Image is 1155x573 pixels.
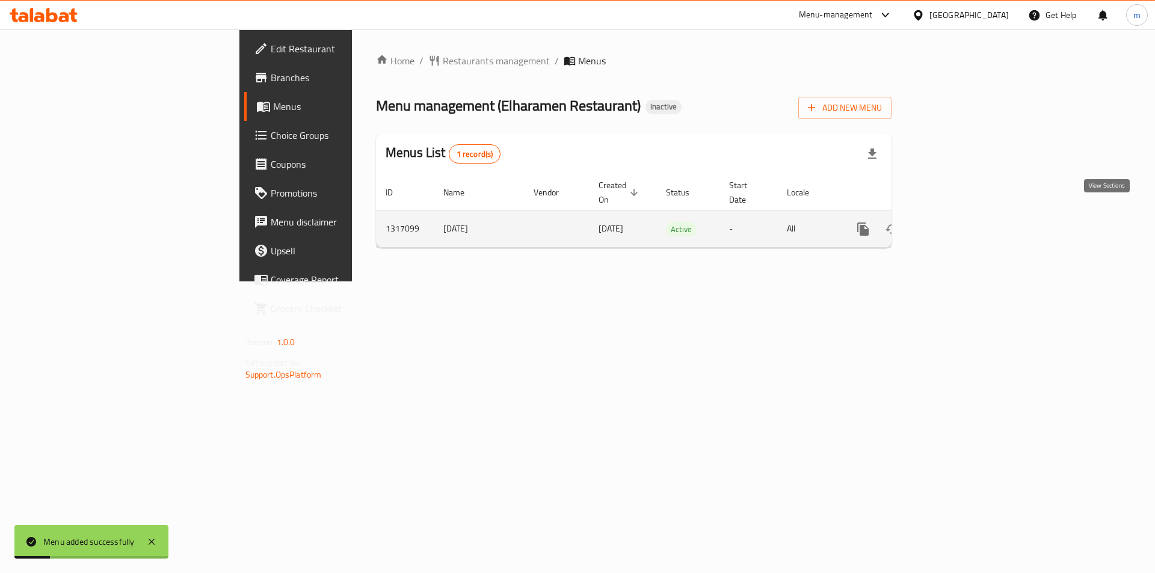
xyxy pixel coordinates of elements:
[244,121,433,150] a: Choice Groups
[277,334,295,350] span: 1.0.0
[386,144,500,164] h2: Menus List
[244,63,433,92] a: Branches
[858,139,887,168] div: Export file
[244,236,433,265] a: Upsell
[599,178,642,207] span: Created On
[244,150,433,179] a: Coupons
[271,157,423,171] span: Coupons
[245,367,322,382] a: Support.OpsPlatform
[799,8,873,22] div: Menu-management
[271,272,423,287] span: Coverage Report
[443,185,480,200] span: Name
[578,54,606,68] span: Menus
[244,294,433,323] a: Grocery Checklist
[43,535,135,548] div: Menu added successfully
[386,185,408,200] span: ID
[271,41,423,56] span: Edit Restaurant
[878,215,907,244] button: Change Status
[244,179,433,207] a: Promotions
[599,221,623,236] span: [DATE]
[271,128,423,142] span: Choice Groups
[245,355,301,370] span: Get support on:
[376,54,892,68] nav: breadcrumb
[376,92,641,119] span: Menu management ( Elharamen Restaurant )
[555,54,559,68] li: /
[273,99,423,114] span: Menus
[245,334,275,350] span: Version:
[244,34,433,63] a: Edit Restaurant
[244,265,433,294] a: Coverage Report
[729,178,763,207] span: Start Date
[666,185,705,200] span: Status
[271,186,423,200] span: Promotions
[244,207,433,236] a: Menu disclaimer
[376,174,974,248] table: enhanced table
[777,210,839,247] td: All
[798,97,892,119] button: Add New Menu
[1133,8,1141,22] span: m
[929,8,1009,22] div: [GEOGRAPHIC_DATA]
[428,54,550,68] a: Restaurants management
[244,92,433,121] a: Menus
[449,144,501,164] div: Total records count
[666,222,697,236] span: Active
[849,215,878,244] button: more
[271,301,423,316] span: Grocery Checklist
[271,215,423,229] span: Menu disclaimer
[443,54,550,68] span: Restaurants management
[787,185,825,200] span: Locale
[645,100,682,114] div: Inactive
[434,210,524,247] td: [DATE]
[808,100,882,115] span: Add New Menu
[271,244,423,258] span: Upsell
[645,102,682,112] span: Inactive
[719,210,777,247] td: -
[449,149,500,160] span: 1 record(s)
[271,70,423,85] span: Branches
[666,222,697,236] div: Active
[534,185,574,200] span: Vendor
[839,174,974,211] th: Actions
